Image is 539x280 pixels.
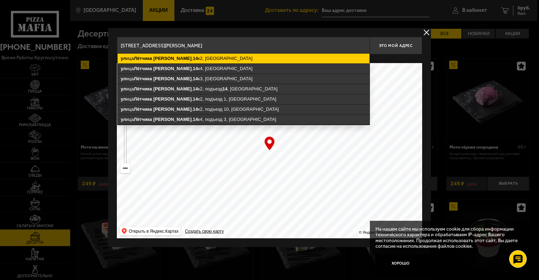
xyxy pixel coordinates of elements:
[118,115,370,124] ymaps: ица , к4, подъезд 3, [GEOGRAPHIC_DATA]
[117,37,370,54] input: Введите адрес доставки
[134,107,152,112] ymaps: Лётчика
[153,107,192,112] ymaps: [PERSON_NAME]
[121,86,126,91] ymaps: ул
[118,94,370,104] ymaps: ица , к2, подъезд 1, [GEOGRAPHIC_DATA]
[134,96,152,102] ymaps: Лётчика
[184,229,225,234] a: Создать свою карту
[120,227,181,235] ymaps: Открыть в Яндекс.Картах
[153,76,192,81] ymaps: [PERSON_NAME]
[118,54,370,63] ymaps: ица , к2, [GEOGRAPHIC_DATA]
[121,117,126,122] ymaps: ул
[422,28,431,37] button: delivery type
[359,230,376,234] ymaps: © Яндекс
[153,117,192,122] ymaps: [PERSON_NAME]
[134,117,152,122] ymaps: Лётчика
[117,56,216,62] p: Укажите дом на карте или в поле ввода
[118,84,370,94] ymaps: ица , к2, подъезд , [GEOGRAPHIC_DATA]
[193,86,198,91] ymaps: 14
[121,76,126,81] ymaps: ул
[118,74,370,84] ymaps: ица , к3, [GEOGRAPHIC_DATA]
[153,86,192,91] ymaps: [PERSON_NAME]
[222,86,227,91] ymaps: 14
[121,107,126,112] ymaps: ул
[118,64,370,74] ymaps: ица , к4, [GEOGRAPHIC_DATA]
[153,96,192,102] ymaps: [PERSON_NAME]
[375,255,426,272] button: Хорошо
[134,66,152,71] ymaps: Лётчика
[153,56,192,61] ymaps: [PERSON_NAME]
[134,76,152,81] ymaps: Лётчика
[134,86,152,91] ymaps: Лётчика
[193,96,198,102] ymaps: 14
[370,37,422,54] button: Это мой адрес
[118,104,370,114] ymaps: ица , к2, подъезд 10, [GEOGRAPHIC_DATA]
[134,56,152,61] ymaps: Лётчика
[375,226,522,250] p: На нашем сайте мы используем cookie для сбора информации технического характера и обрабатываем IP...
[153,66,192,71] ymaps: [PERSON_NAME]
[129,227,179,235] ymaps: Открыть в Яндекс.Картах
[121,66,126,71] ymaps: ул
[121,96,126,102] ymaps: ул
[193,76,198,81] ymaps: 14
[379,43,413,48] span: Это мой адрес
[193,56,198,61] ymaps: 14
[121,56,126,61] ymaps: ул
[193,107,198,112] ymaps: 14
[193,66,198,71] ymaps: 14
[193,117,198,122] ymaps: 14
